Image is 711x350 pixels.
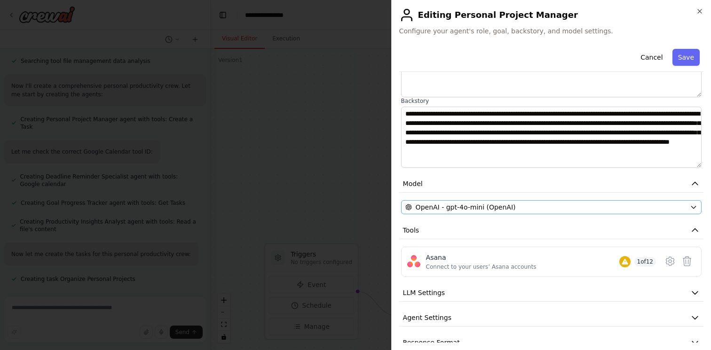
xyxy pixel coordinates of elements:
button: Save [672,49,700,66]
button: Agent Settings [399,309,703,327]
div: Asana [426,253,537,262]
button: Delete tool [679,253,695,270]
button: OpenAI - gpt-4o-mini (OpenAI) [401,200,702,214]
span: Agent Settings [403,313,451,322]
div: Connect to your users’ Asana accounts [426,263,537,271]
span: Tools [403,226,419,235]
img: Asana [407,255,420,268]
label: Backstory [401,97,702,105]
button: LLM Settings [399,284,703,302]
button: Model [399,175,703,193]
h2: Editing Personal Project Manager [399,8,703,23]
button: Configure tool [662,253,679,270]
button: Cancel [635,49,668,66]
span: LLM Settings [403,288,445,297]
span: Model [403,179,423,188]
span: OpenAI - gpt-4o-mini (OpenAI) [416,202,516,212]
button: Tools [399,222,703,239]
span: 1 of 12 [634,257,656,266]
span: Configure your agent's role, goal, backstory, and model settings. [399,26,703,36]
span: Response Format [403,338,460,347]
